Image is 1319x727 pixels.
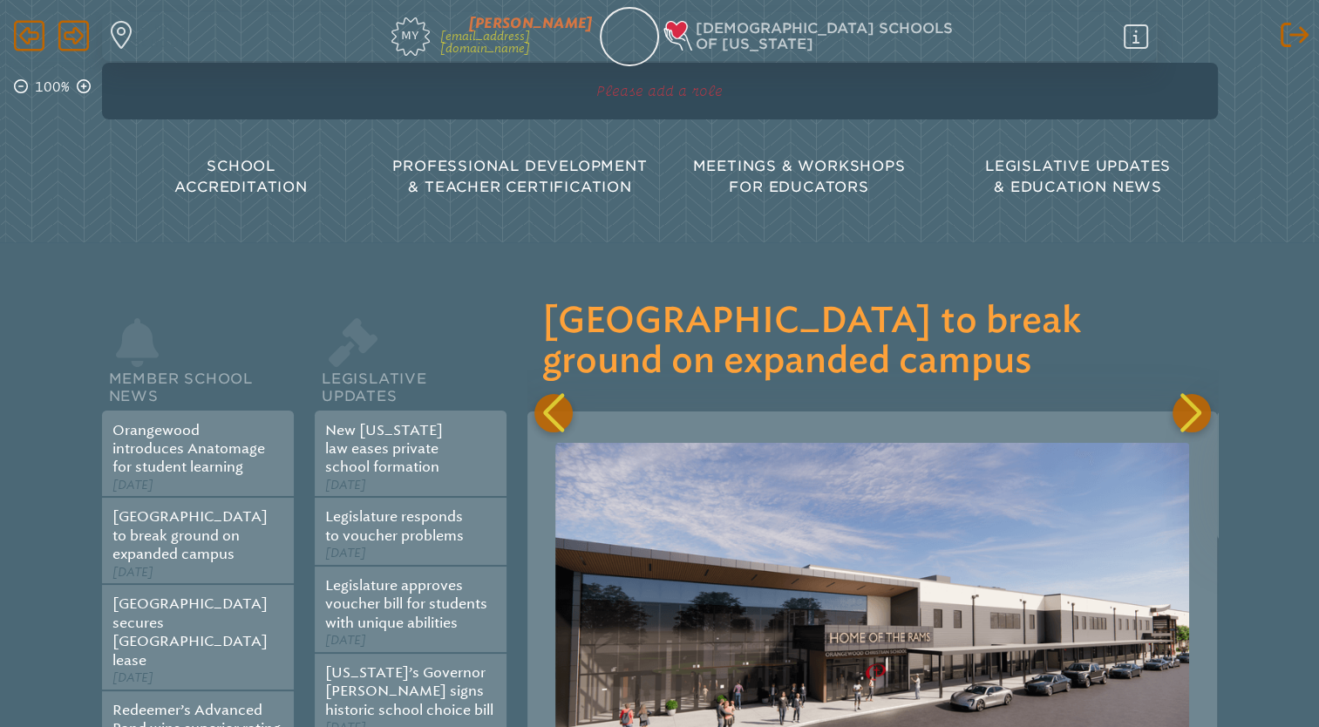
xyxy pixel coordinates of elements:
[325,577,487,631] a: Legislature approves voucher bill for students with unique abilities
[469,15,593,31] span: [PERSON_NAME]
[392,158,647,195] span: Professional Development & Teacher Certification
[112,422,265,476] a: Orangewood introduces Anatomage for student learning
[309,13,429,55] a: My
[112,670,153,685] span: [DATE]
[1173,394,1211,432] div: Next slide
[440,31,593,54] p: [EMAIL_ADDRESS][DOMAIN_NAME]
[112,595,268,668] a: [GEOGRAPHIC_DATA] secures [GEOGRAPHIC_DATA] lease
[112,565,153,580] span: [DATE]
[666,21,1155,53] div: Christian Schools of Florida
[325,546,366,561] span: [DATE]
[325,508,464,543] a: Legislature responds to voucher problems
[693,158,906,195] span: Meetings & Workshops for Educators
[112,508,268,562] a: [GEOGRAPHIC_DATA] to break ground on expanded campus
[534,394,573,432] div: Previous slide
[325,633,366,648] span: [DATE]
[985,158,1171,195] span: Legislative Updates & Education News
[102,348,294,411] h2: Member School News
[541,302,1203,382] h3: [GEOGRAPHIC_DATA] to break ground on expanded campus
[325,422,443,476] a: New [US_STATE] law eases private school formation
[325,478,366,493] span: [DATE]
[391,17,430,42] span: My
[440,17,593,56] a: [PERSON_NAME][EMAIL_ADDRESS][DOMAIN_NAME]
[31,77,73,98] p: 100%
[14,18,44,53] span: Back
[133,21,189,51] p: Find a school
[381,80,939,101] p: Please add a role
[325,664,493,718] a: [US_STATE]’s Governor [PERSON_NAME] signs historic school choice bill
[174,158,307,195] span: School Accreditation
[112,478,153,493] span: [DATE]
[58,18,89,53] span: Forward
[315,348,507,411] h2: Legislative Updates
